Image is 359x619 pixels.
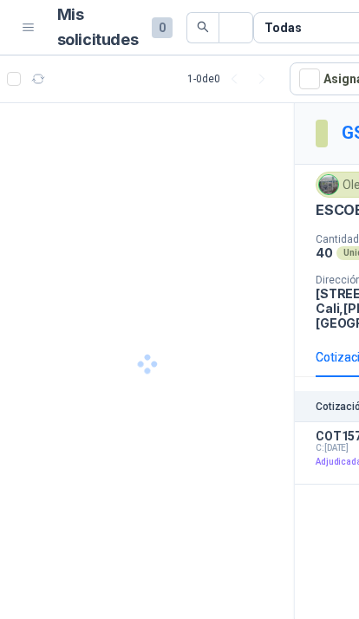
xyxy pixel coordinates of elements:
[316,245,333,260] p: 40
[152,17,173,38] span: 0
[57,3,139,53] h1: Mis solicitudes
[187,65,276,93] div: 1 - 0 de 0
[264,18,301,37] div: Todas
[319,175,338,194] img: Company Logo
[197,21,209,33] span: search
